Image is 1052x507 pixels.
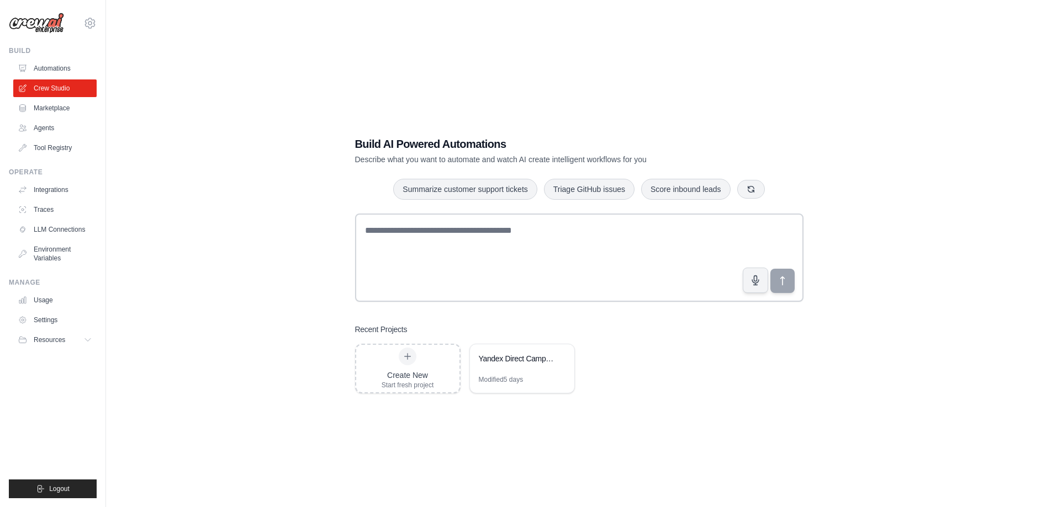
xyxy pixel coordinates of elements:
div: Manage [9,278,97,287]
a: Automations [13,60,97,77]
a: Environment Variables [13,241,97,267]
div: Build [9,46,97,55]
a: Agents [13,119,97,137]
p: Describe what you want to automate and watch AI create intelligent workflows for you [355,154,726,165]
h1: Build AI Powered Automations [355,136,726,152]
h3: Recent Projects [355,324,408,335]
button: Logout [9,479,97,498]
div: Start fresh project [382,381,434,389]
a: Tool Registry [13,139,97,157]
a: Integrations [13,181,97,199]
span: Resources [34,335,65,344]
button: Score inbound leads [641,179,731,200]
a: Usage [13,291,97,309]
img: Logo [9,13,64,34]
div: Operate [9,168,97,177]
a: LLM Connections [13,221,97,238]
span: Logout [49,484,70,493]
div: Yandex Direct Campaign Creator [479,353,554,364]
a: Marketplace [13,99,97,117]
a: Crew Studio [13,79,97,97]
div: Create New [382,370,434,381]
button: Triage GitHub issues [544,179,635,200]
button: Get new suggestions [737,180,765,199]
a: Settings [13,311,97,329]
button: Resources [13,331,97,349]
button: Summarize customer support tickets [393,179,537,200]
a: Traces [13,201,97,218]
div: Modified 5 days [479,375,524,384]
button: Click to speak your automation idea [743,268,768,293]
